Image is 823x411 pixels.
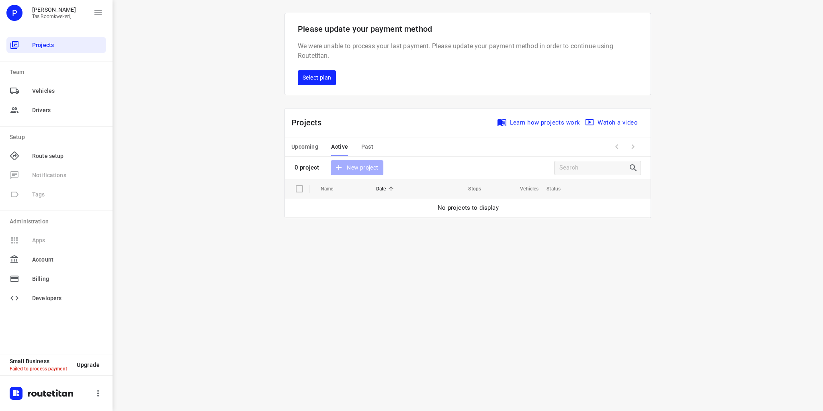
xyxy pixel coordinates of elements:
[77,362,100,368] span: Upgrade
[32,275,103,283] span: Billing
[6,148,106,164] div: Route setup
[458,184,481,194] span: Stops
[32,152,103,160] span: Route setup
[298,23,638,35] p: Please update your payment method
[625,139,641,155] span: Next Page
[32,41,103,49] span: Projects
[32,87,103,95] span: Vehicles
[10,217,106,226] p: Administration
[331,142,348,152] span: Active
[6,37,106,53] div: Projects
[291,117,328,129] p: Projects
[291,142,318,152] span: Upcoming
[559,162,629,174] input: Search projects
[10,68,106,76] p: Team
[303,73,331,83] span: Select plan
[70,358,106,372] button: Upgrade
[6,83,106,99] div: Vehicles
[32,256,103,264] span: Account
[510,184,538,194] span: Vehicles
[629,163,641,173] div: Search
[295,164,319,171] p: 0 project
[32,6,76,13] p: Peter Tas
[6,166,106,185] span: Available only on our Business plan
[609,139,625,155] span: Previous Page
[6,231,106,250] span: Available only on our Business plan
[298,70,336,85] button: Select plan
[376,184,397,194] span: Date
[10,133,106,141] p: Setup
[32,294,103,303] span: Developers
[6,290,106,306] div: Developers
[298,41,638,61] p: We were unable to process your last payment. Please update your payment method in order to contin...
[321,184,344,194] span: Name
[6,5,23,21] div: P
[6,102,106,118] div: Drivers
[6,185,106,204] span: Available only on our Business plan
[10,366,67,372] span: Failed to process payment
[32,106,103,115] span: Drivers
[10,358,70,364] p: Small Business
[32,14,76,19] p: Tas Boomkwekerij
[361,142,374,152] span: Past
[6,252,106,268] div: Account
[6,271,106,287] div: Billing
[547,184,571,194] span: Status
